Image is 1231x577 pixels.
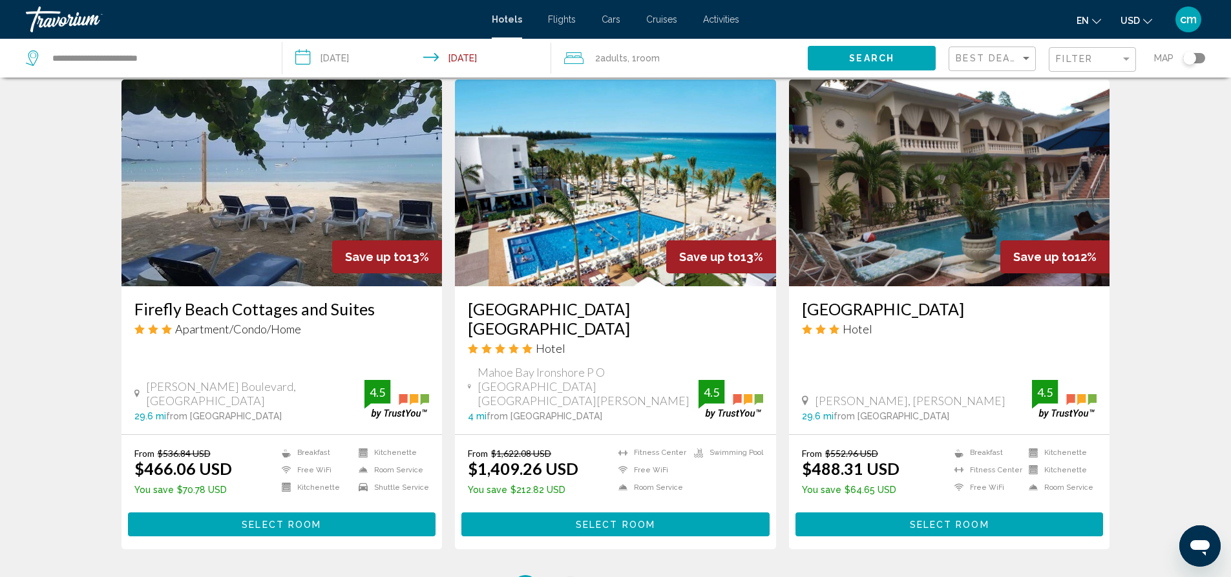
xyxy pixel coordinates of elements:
[134,299,430,319] a: Firefly Beach Cottages and Suites
[1013,250,1075,264] span: Save up to
[1180,13,1197,26] span: cm
[26,6,479,32] a: Travorium
[128,516,436,530] a: Select Room
[795,516,1104,530] a: Select Room
[1022,482,1097,493] li: Room Service
[576,519,655,530] span: Select Room
[612,448,688,459] li: Fitness Center
[666,240,776,273] div: 13%
[468,485,578,495] p: $212.82 USD
[146,379,365,408] span: [PERSON_NAME] Boulevard, [GEOGRAPHIC_DATA]
[948,482,1022,493] li: Free WiFi
[468,485,507,495] span: You save
[1154,49,1173,67] span: Map
[1077,11,1101,30] button: Change language
[134,322,430,336] div: 3 star Apartment
[134,485,232,495] p: $70.78 USD
[352,448,429,459] li: Kitchenette
[352,482,429,493] li: Shuttle Service
[478,365,699,408] span: Mahoe Bay Ironshore P O [GEOGRAPHIC_DATA] [GEOGRAPHIC_DATA][PERSON_NAME]
[345,250,406,264] span: Save up to
[364,384,390,400] div: 4.5
[1022,465,1097,476] li: Kitchenette
[551,39,808,78] button: Travelers: 2 adults, 0 children
[1022,448,1097,459] li: Kitchenette
[468,299,763,338] a: [GEOGRAPHIC_DATA] [GEOGRAPHIC_DATA]
[956,54,1032,65] mat-select: Sort by
[910,519,989,530] span: Select Room
[332,240,442,273] div: 13%
[461,516,770,530] a: Select Room
[602,14,620,25] a: Cars
[789,79,1110,286] img: Hotel image
[948,448,1022,459] li: Breakfast
[849,54,894,64] span: Search
[802,485,841,495] span: You save
[646,14,677,25] a: Cruises
[956,53,1024,63] span: Best Deals
[834,411,949,421] span: from [GEOGRAPHIC_DATA]
[843,322,872,336] span: Hotel
[802,322,1097,336] div: 3 star Hotel
[468,448,488,459] span: From
[808,46,936,70] button: Search
[815,393,1005,408] span: [PERSON_NAME], [PERSON_NAME]
[487,411,602,421] span: from [GEOGRAPHIC_DATA]
[352,465,429,476] li: Room Service
[802,299,1097,319] a: [GEOGRAPHIC_DATA]
[455,79,776,286] a: Hotel image
[492,14,522,25] span: Hotels
[802,459,900,478] ins: $488.31 USD
[134,448,154,459] span: From
[595,49,627,67] span: 2
[802,411,834,421] span: 29.6 mi
[1032,384,1058,400] div: 4.5
[1056,54,1093,64] span: Filter
[703,14,739,25] a: Activities
[282,39,552,78] button: Check-in date: Sep 5, 2025 Check-out date: Sep 9, 2025
[1179,525,1221,567] iframe: Button to launch messaging window
[166,411,282,421] span: from [GEOGRAPHIC_DATA]
[468,411,487,421] span: 4 mi
[275,448,352,459] li: Breakfast
[468,341,763,355] div: 5 star Hotel
[134,411,166,421] span: 29.6 mi
[491,448,551,459] del: $1,622.08 USD
[1121,16,1140,26] span: USD
[699,380,763,418] img: trustyou-badge.svg
[825,448,878,459] del: $552.96 USD
[461,512,770,536] button: Select Room
[242,519,321,530] span: Select Room
[468,459,578,478] ins: $1,409.26 USD
[175,322,301,336] span: Apartment/Condo/Home
[795,512,1104,536] button: Select Room
[158,448,211,459] del: $536.84 USD
[1172,6,1205,33] button: User Menu
[948,465,1022,476] li: Fitness Center
[548,14,576,25] a: Flights
[1000,240,1110,273] div: 12%
[637,53,660,63] span: Room
[688,448,763,459] li: Swimming Pool
[1049,47,1136,73] button: Filter
[802,448,822,459] span: From
[627,49,660,67] span: , 1
[1121,11,1152,30] button: Change currency
[121,79,443,286] img: Hotel image
[1077,16,1089,26] span: en
[1173,52,1205,64] button: Toggle map
[134,459,232,478] ins: $466.06 USD
[699,384,724,400] div: 4.5
[275,482,352,493] li: Kitchenette
[679,250,741,264] span: Save up to
[612,482,688,493] li: Room Service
